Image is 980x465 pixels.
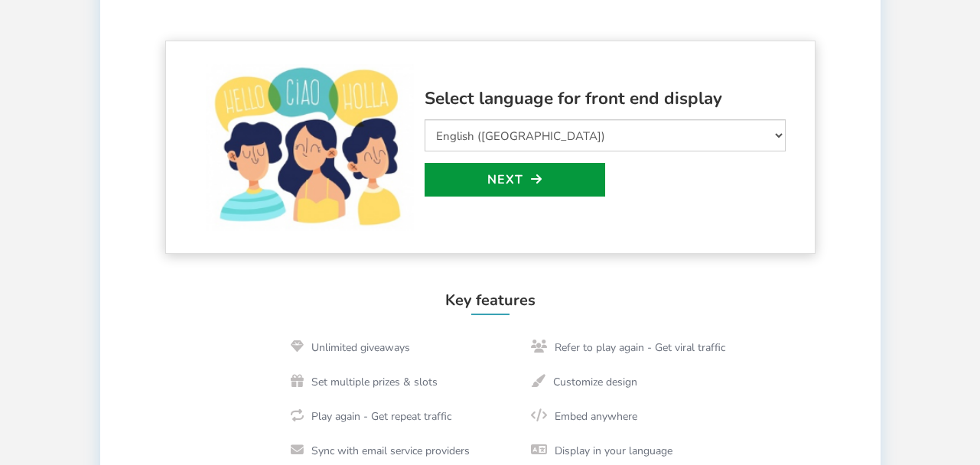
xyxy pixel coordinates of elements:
[100,292,881,315] h4: Key features
[279,365,449,399] li: Set multiple prizes & slots
[519,365,649,399] li: Customize design
[519,399,649,434] li: Embed anywhere
[206,64,413,230] img: language
[425,163,605,197] a: Next
[279,330,422,365] li: Unlimited giveaways
[279,399,463,434] li: Play again - Get repeat traffic
[519,330,737,365] li: Refer to play again - Get viral traffic
[425,89,786,109] h3: Select language for front end display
